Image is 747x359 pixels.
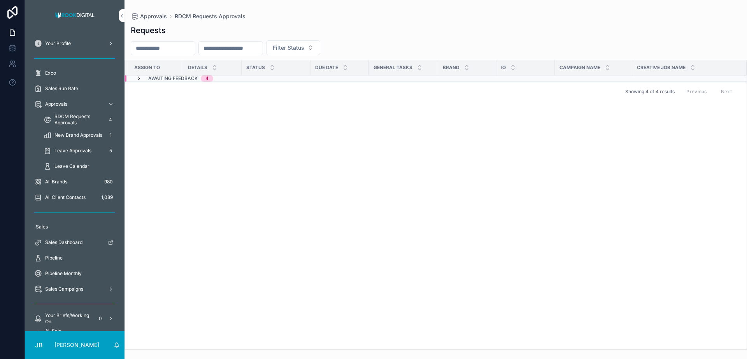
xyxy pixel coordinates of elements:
[35,340,43,350] span: JB
[96,314,105,323] div: 0
[45,286,83,292] span: Sales Campaigns
[266,40,320,55] button: Select Button
[205,75,209,82] div: 4
[99,193,115,202] div: 1,089
[45,255,63,261] span: Pipeline
[148,75,198,82] span: Awaiting Feedback
[45,328,93,340] span: All Sale Briefs/Working on
[131,25,166,36] h1: Requests
[45,40,71,47] span: Your Profile
[559,64,600,71] span: Campaign Name
[45,239,82,246] span: Sales Dashboard
[140,12,167,20] span: Approvals
[188,64,207,71] span: Details
[106,146,115,155] div: 5
[45,70,56,76] span: Exco
[131,12,167,20] a: Approvals
[106,131,115,140] div: 1
[45,179,67,185] span: All Brands
[30,267,120,281] a: Pipeline Monthly
[30,235,120,249] a: Sales Dashboard
[30,66,120,80] a: Exco
[54,163,89,169] span: Leave Calendar
[54,341,99,349] p: [PERSON_NAME]
[175,12,245,20] a: RDCM Requests Approvals
[39,144,120,158] a: Leave Approvals5
[30,82,120,96] a: Sales Run Rate
[30,312,120,326] a: Your Briefs/Working On0
[45,85,78,92] span: Sales Run Rate
[45,270,82,277] span: Pipeline Monthly
[30,37,120,51] a: Your Profile
[30,282,120,296] a: Sales Campaigns
[30,327,120,341] a: All Sale Briefs/Working on8
[45,194,86,200] span: All Client Contacts
[30,97,120,111] a: Approvals
[102,177,115,186] div: 980
[54,148,91,154] span: Leave Approvals
[30,220,120,234] a: Sales
[39,159,120,173] a: Leave Calendar
[36,224,48,230] span: Sales
[315,64,338,71] span: Due Date
[54,132,102,138] span: New Brand Approvals
[30,251,120,265] a: Pipeline
[246,64,265,71] span: Status
[53,9,97,22] img: App logo
[625,89,675,95] span: Showing 4 of 4 results
[30,175,120,189] a: All Brands980
[30,190,120,204] a: All Client Contacts1,089
[134,64,160,71] span: Assign To
[54,113,103,126] span: RDCM Requests Approvals
[45,312,93,325] span: Your Briefs/Working On
[25,31,124,331] div: scrollable content
[273,44,304,52] span: Filter Status
[443,64,459,71] span: Brand
[96,329,105,339] div: 8
[373,64,412,71] span: General Tasks
[39,113,120,127] a: RDCM Requests Approvals4
[106,115,115,124] div: 4
[39,128,120,142] a: New Brand Approvals1
[45,101,67,107] span: Approvals
[501,64,506,71] span: IO
[637,64,686,71] span: Creative Job Name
